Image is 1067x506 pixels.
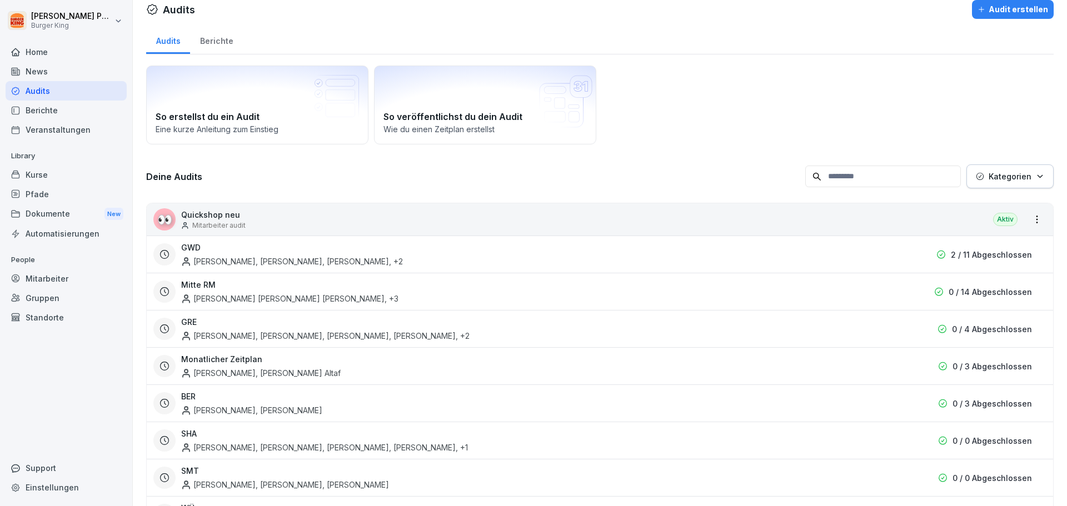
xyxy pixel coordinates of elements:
[6,308,127,327] a: Standorte
[181,316,197,328] h3: GRE
[181,390,196,402] h3: BER
[181,465,199,477] h3: SMT
[163,2,195,17] h1: Audits
[181,353,262,365] h3: Monatlicher Zeitplan
[156,110,359,123] h2: So erstellst du ein Audit
[181,479,389,490] div: [PERSON_NAME], [PERSON_NAME], [PERSON_NAME]
[190,26,243,54] a: Berichte
[146,171,800,183] h3: Deine Audits
[181,428,197,439] h3: SHA
[6,81,127,101] a: Audits
[374,66,596,144] a: So veröffentlichst du dein AuditWie du einen Zeitplan erstellst
[153,208,176,231] div: 👀
[181,293,398,304] div: [PERSON_NAME] [PERSON_NAME] [PERSON_NAME] , +3
[953,435,1032,447] p: 0 / 0 Abgeschlossen
[951,249,1032,260] p: 2 / 11 Abgeschlossen
[6,288,127,308] a: Gruppen
[181,255,403,267] div: [PERSON_NAME], [PERSON_NAME], [PERSON_NAME] , +2
[6,224,127,243] a: Automatisierungen
[966,164,1054,188] button: Kategorien
[156,123,359,135] p: Eine kurze Anleitung zum Einstieg
[383,123,587,135] p: Wie du einen Zeitplan erstellst
[6,62,127,81] a: News
[181,404,322,416] div: [PERSON_NAME], [PERSON_NAME]
[181,242,201,253] h3: GWD
[6,147,127,165] p: Library
[952,323,1032,335] p: 0 / 4 Abgeschlossen
[6,478,127,497] a: Einstellungen
[181,209,246,221] p: Quickshop neu
[953,472,1032,484] p: 0 / 0 Abgeschlossen
[31,12,112,21] p: [PERSON_NAME] Pecher
[181,279,216,290] h3: Mitte RM
[31,22,112,29] p: Burger King
[6,184,127,204] a: Pfade
[6,165,127,184] a: Kurse
[6,101,127,120] a: Berichte
[181,330,470,342] div: [PERSON_NAME], [PERSON_NAME], [PERSON_NAME], [PERSON_NAME] , +2
[6,120,127,139] a: Veranstaltungen
[383,110,587,123] h2: So veröffentlichst du dein Audit
[6,269,127,288] a: Mitarbeiter
[104,208,123,221] div: New
[6,251,127,269] p: People
[146,26,190,54] a: Audits
[953,398,1032,409] p: 0 / 3 Abgeschlossen
[978,3,1048,16] div: Audit erstellen
[181,442,468,453] div: [PERSON_NAME], [PERSON_NAME], [PERSON_NAME], [PERSON_NAME] , +1
[989,171,1031,182] p: Kategorien
[181,367,341,379] div: [PERSON_NAME], [PERSON_NAME] Altaf
[949,286,1032,298] p: 0 / 14 Abgeschlossen
[6,458,127,478] div: Support
[993,213,1018,226] div: Aktiv
[146,66,368,144] a: So erstellst du ein AuditEine kurze Anleitung zum Einstieg
[953,360,1032,372] p: 0 / 3 Abgeschlossen
[192,221,246,231] p: Mitarbeiter audit
[6,42,127,62] a: Home
[6,204,127,224] a: DokumenteNew
[6,204,127,224] div: Dokumente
